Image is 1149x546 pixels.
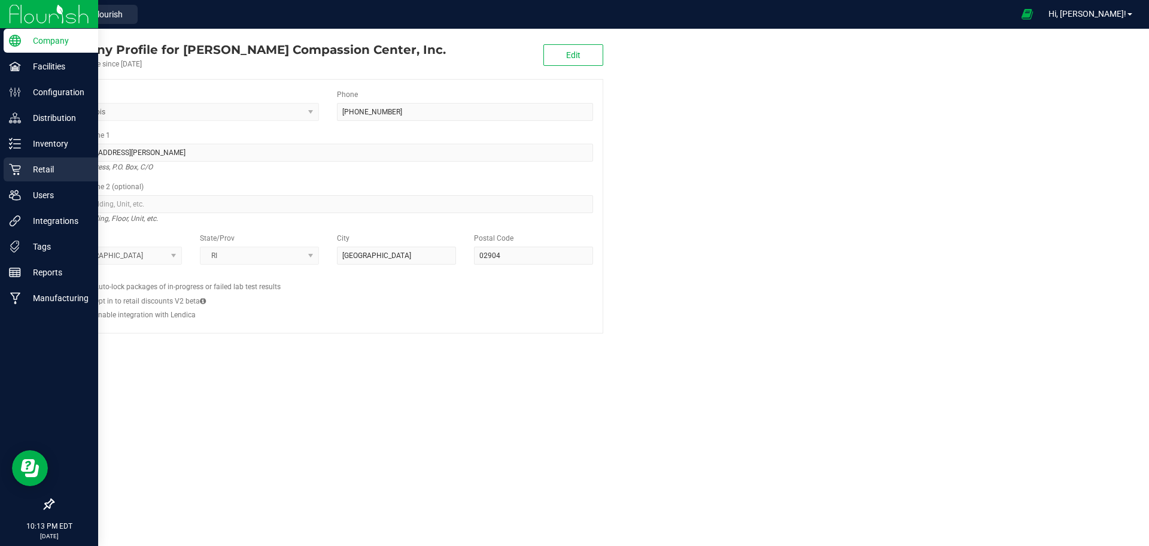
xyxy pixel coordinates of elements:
inline-svg: Configuration [9,86,21,98]
button: Edit [543,44,603,66]
inline-svg: Retail [9,163,21,175]
h2: Configs [63,274,593,281]
span: Hi, [PERSON_NAME]! [1048,9,1126,19]
p: Integrations [21,214,93,228]
input: Postal Code [474,247,593,265]
input: City [337,247,456,265]
span: Open Ecommerce Menu [1014,2,1041,26]
p: 10:13 PM EDT [5,521,93,532]
inline-svg: Integrations [9,215,21,227]
label: State/Prov [200,233,235,244]
inline-svg: Manufacturing [9,292,21,304]
p: Tags [21,239,93,254]
inline-svg: Users [9,189,21,201]
p: Manufacturing [21,291,93,305]
inline-svg: Reports [9,266,21,278]
p: Users [21,188,93,202]
i: Suite, Building, Floor, Unit, etc. [63,211,158,226]
p: Reports [21,265,93,280]
inline-svg: Inventory [9,138,21,150]
p: Configuration [21,85,93,99]
iframe: Resource center [12,450,48,486]
label: Address Line 2 (optional) [63,181,144,192]
p: [DATE] [5,532,93,541]
inline-svg: Distribution [9,112,21,124]
inline-svg: Tags [9,241,21,253]
label: Postal Code [474,233,513,244]
input: Suite, Building, Unit, etc. [63,195,593,213]
input: Address [63,144,593,162]
label: Enable integration with Lendica [94,310,196,320]
label: Opt in to retail discounts V2 beta [94,296,206,307]
p: Distribution [21,111,93,125]
p: Inventory [21,136,93,151]
p: Company [21,34,93,48]
inline-svg: Facilities [9,60,21,72]
p: Facilities [21,59,93,74]
label: City [337,233,349,244]
label: Phone [337,89,358,100]
span: Edit [566,50,580,60]
div: Thomas C. Slater Compassion Center, Inc. [53,41,446,59]
input: (123) 456-7890 [337,103,593,121]
p: Retail [21,162,93,177]
label: Auto-lock packages of in-progress or failed lab test results [94,281,281,292]
i: Street address, P.O. Box, C/O [63,160,153,174]
inline-svg: Company [9,35,21,47]
div: Account active since [DATE] [53,59,446,69]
